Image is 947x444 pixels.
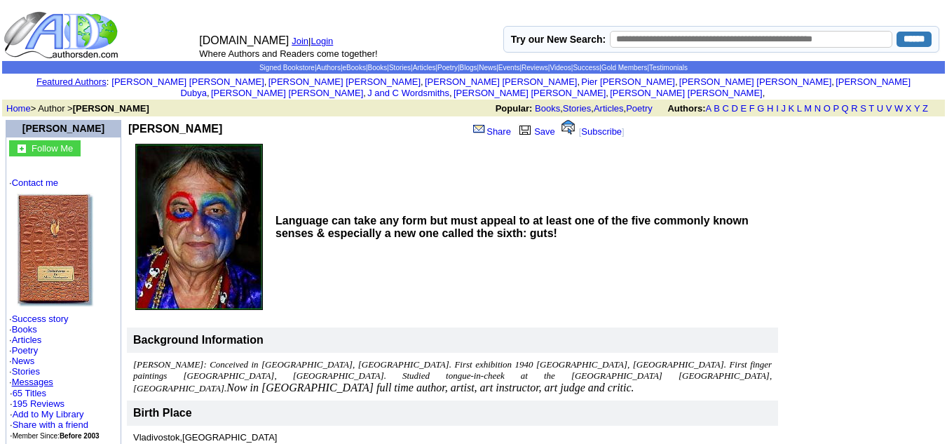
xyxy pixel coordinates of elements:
[767,103,773,114] a: H
[4,11,121,60] img: logo_ad.gif
[834,79,836,86] font: i
[649,64,688,72] a: Testimonials
[535,103,560,114] a: Books
[12,366,40,377] a: Stories
[511,34,606,45] label: Try our New Search:
[366,90,367,97] font: i
[706,103,711,114] a: A
[12,335,42,345] a: Articles
[860,103,866,114] a: S
[550,64,571,72] a: Videos
[182,432,277,443] null: [GEOGRAPHIC_DATA]
[17,193,94,307] img: 7675.jpg
[781,103,786,114] a: J
[13,409,84,419] a: Add to My Library
[36,76,107,87] a: Featured Authors
[12,356,35,366] a: News
[894,103,903,114] a: W
[472,126,511,137] a: Share
[389,64,411,72] a: Stories
[133,407,192,419] font: Birth Place
[135,144,263,310] img: 10592.jpg
[292,36,308,46] a: Join
[22,123,104,134] a: [PERSON_NAME]
[133,334,264,346] b: Background Information
[111,76,264,87] a: [PERSON_NAME] [PERSON_NAME]
[679,76,831,87] a: [PERSON_NAME] [PERSON_NAME]
[12,324,37,335] a: Books
[368,64,388,72] a: Books
[824,103,831,114] a: O
[581,126,622,137] a: Subscribe
[581,76,675,87] a: Pier [PERSON_NAME]
[622,126,625,137] font: ]
[133,359,772,393] font: [PERSON_NAME]: Conceived in [GEOGRAPHIC_DATA], [GEOGRAPHIC_DATA]. First exhibition 1940 [GEOGRAPH...
[914,103,920,114] a: Y
[573,64,599,72] a: Success
[722,103,728,114] a: C
[460,64,477,72] a: Blogs
[797,103,802,114] a: L
[268,76,421,87] a: [PERSON_NAME] [PERSON_NAME]
[922,103,928,114] a: Z
[833,103,838,114] a: P
[789,103,795,114] a: K
[804,103,812,114] a: M
[522,64,548,72] a: Reviews
[594,103,624,114] a: Articles
[714,103,720,114] a: B
[199,48,377,59] font: Where Authors and Readers come together!
[13,388,46,398] a: 65 Titles
[12,377,53,387] a: Messages
[731,103,737,114] a: D
[226,382,634,393] font: Now in [GEOGRAPHIC_DATA] full time author, artist, art instructor, art judge and critic.
[579,126,582,137] font: [
[776,103,779,114] a: I
[111,76,911,98] font: , , , , , , , , , ,
[437,64,458,72] a: Poetry
[259,64,688,72] span: | | | | | | | | | | | | | |
[516,126,555,137] a: Save
[211,88,363,98] a: [PERSON_NAME] [PERSON_NAME]
[452,90,454,97] font: i
[608,90,610,97] font: i
[32,143,73,154] font: Follow Me
[343,64,366,72] a: eBooks
[610,88,762,98] a: [PERSON_NAME] [PERSON_NAME]
[73,103,149,114] b: [PERSON_NAME]
[13,398,64,409] a: 195 Reviews
[517,123,533,135] img: library.gif
[496,103,941,114] font: , , ,
[210,90,211,97] font: i
[580,79,581,86] font: i
[413,64,436,72] a: Articles
[749,103,755,114] a: F
[10,388,100,440] font: · ·
[765,90,766,97] font: i
[561,120,575,135] img: alert.gif
[877,103,883,114] a: U
[133,432,277,443] font: Vladivostok,
[6,103,149,114] font: > Author >
[311,36,334,46] a: Login
[667,103,705,114] b: Authors:
[886,103,892,114] a: V
[10,409,88,440] font: · · ·
[60,432,100,440] b: Before 2003
[479,64,496,72] a: News
[868,103,874,114] a: T
[12,177,58,188] a: Contact me
[308,36,338,46] font: |
[275,215,749,239] b: Language can take any form but must appeal to at least one of the five commonly known senses & es...
[740,103,747,114] a: E
[18,144,26,153] img: gc.jpg
[9,377,53,387] font: ·
[9,177,118,441] font: · · · · · · ·
[425,76,577,87] a: [PERSON_NAME] [PERSON_NAME]
[12,345,39,356] a: Poetry
[626,103,653,114] a: Poetry
[12,314,69,324] a: Success story
[180,76,911,98] a: [PERSON_NAME] Dubya
[367,88,449,98] a: J and C Wordsmiths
